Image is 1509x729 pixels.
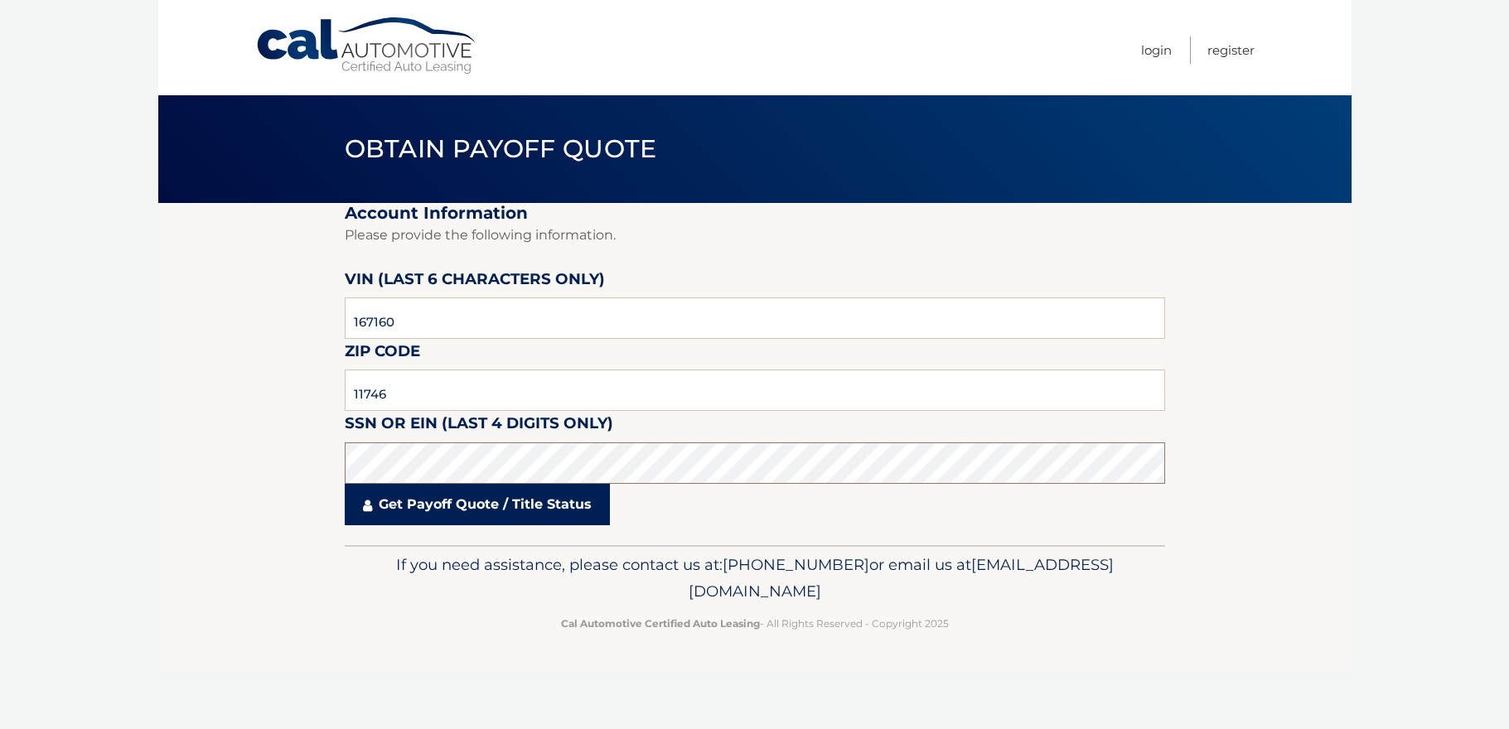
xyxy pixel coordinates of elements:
strong: Cal Automotive Certified Auto Leasing [561,617,760,630]
p: If you need assistance, please contact us at: or email us at [355,552,1154,605]
label: SSN or EIN (last 4 digits only) [345,411,613,442]
label: VIN (last 6 characters only) [345,267,605,297]
a: Get Payoff Quote / Title Status [345,484,610,525]
span: Obtain Payoff Quote [345,133,657,164]
p: - All Rights Reserved - Copyright 2025 [355,615,1154,632]
a: Login [1141,36,1172,64]
h2: Account Information [345,203,1165,224]
a: Cal Automotive [255,17,479,75]
a: Register [1207,36,1255,64]
label: Zip Code [345,339,420,369]
p: Please provide the following information. [345,224,1165,247]
span: [PHONE_NUMBER] [723,555,869,574]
